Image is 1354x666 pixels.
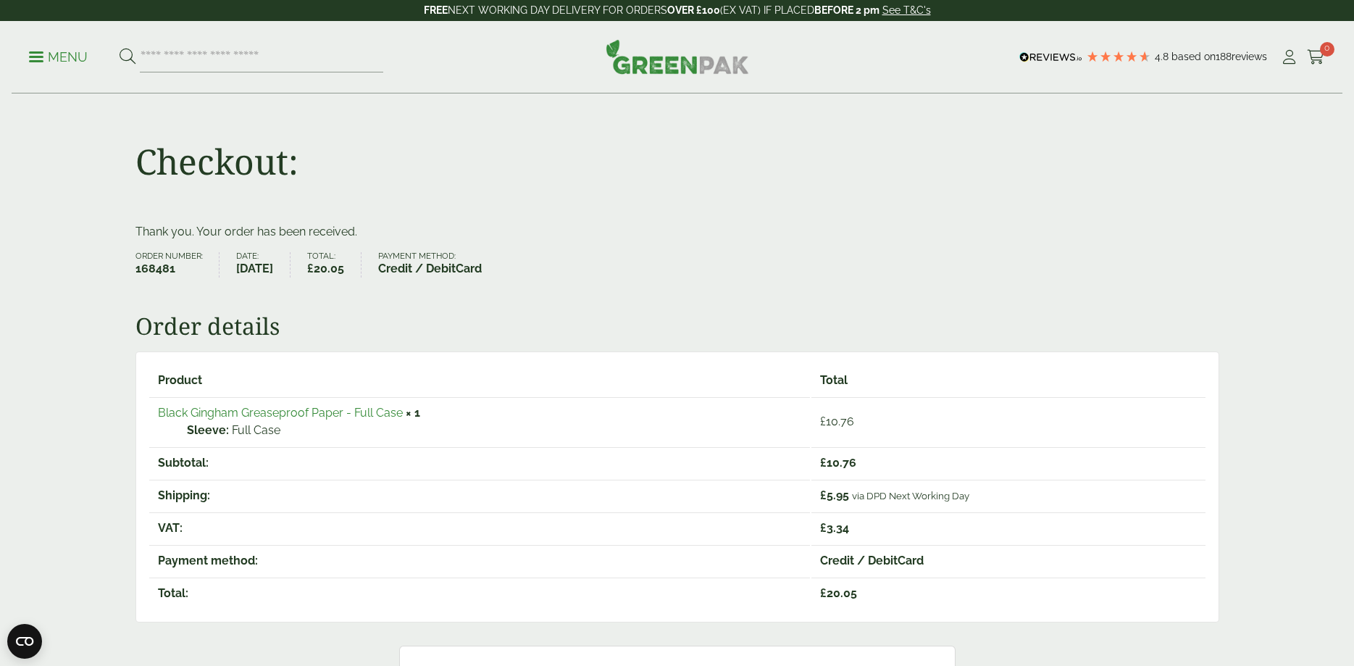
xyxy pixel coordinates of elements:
li: Date: [236,252,291,278]
p: Full Case [187,422,801,439]
strong: × 1 [406,406,420,420]
bdi: 10.76 [820,415,854,428]
th: VAT: [149,512,810,544]
i: Cart [1307,50,1325,64]
bdi: 20.05 [307,262,344,275]
img: REVIEWS.io [1019,52,1082,62]
span: 3.34 [820,521,849,535]
span: 20.05 [820,586,857,600]
strong: Sleeve: [187,422,229,439]
th: Shipping: [149,480,810,511]
li: Total: [307,252,362,278]
a: Black Gingham Greaseproof Paper - Full Case [158,406,403,420]
span: £ [820,456,827,470]
small: via DPD Next Working Day [852,490,969,501]
span: 4.8 [1155,51,1171,62]
strong: OVER £100 [667,4,720,16]
p: Menu [29,49,88,66]
span: £ [307,262,314,275]
strong: [DATE] [236,260,273,278]
th: Payment method: [149,545,810,576]
span: £ [820,488,827,502]
th: Subtotal: [149,447,810,478]
th: Total [811,365,1205,396]
a: 0 [1307,46,1325,68]
a: See T&C's [882,4,931,16]
li: Order number: [135,252,220,278]
span: £ [820,415,826,428]
strong: 168481 [135,260,203,278]
td: Credit / DebitCard [811,545,1205,576]
div: 4.79 Stars [1086,50,1151,63]
span: 10.76 [820,456,856,470]
strong: Credit / DebitCard [378,260,482,278]
a: Menu [29,49,88,63]
span: 188 [1216,51,1232,62]
th: Total: [149,578,810,609]
span: 5.95 [820,488,849,502]
li: Payment method: [378,252,498,278]
button: Open CMP widget [7,624,42,659]
span: 0 [1320,42,1334,57]
span: £ [820,521,827,535]
th: Product [149,365,810,396]
span: £ [820,586,827,600]
i: My Account [1280,50,1298,64]
p: Thank you. Your order has been received. [135,223,1219,241]
h1: Checkout: [135,141,298,183]
strong: FREE [424,4,448,16]
img: GreenPak Supplies [606,39,749,74]
h2: Order details [135,312,1219,340]
span: Based on [1171,51,1216,62]
strong: BEFORE 2 pm [814,4,879,16]
span: reviews [1232,51,1267,62]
